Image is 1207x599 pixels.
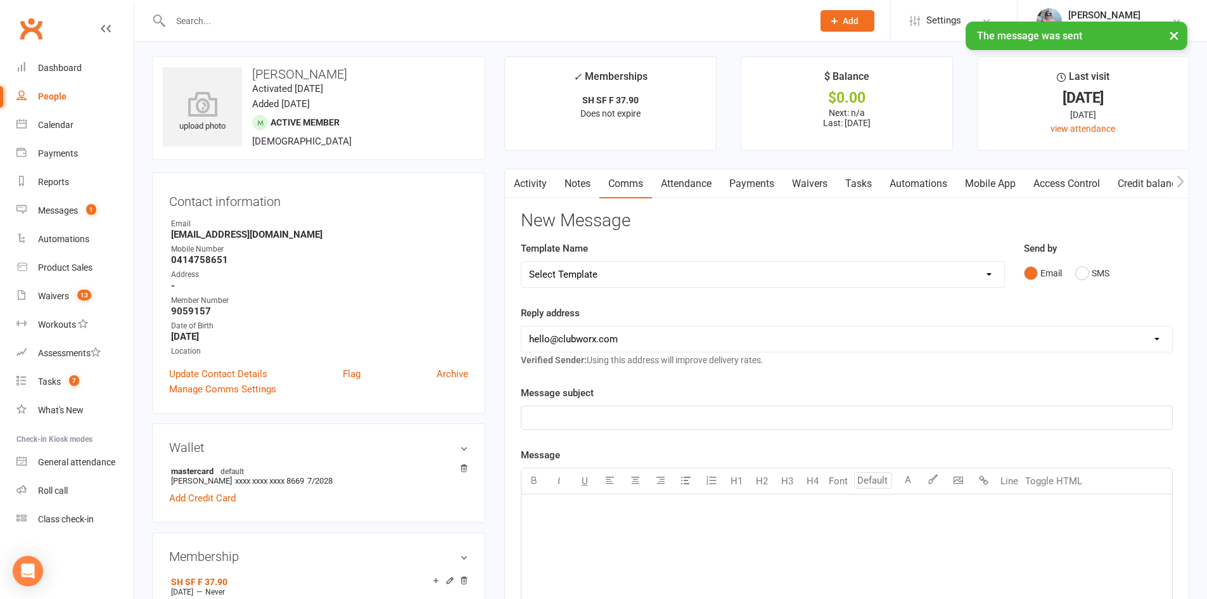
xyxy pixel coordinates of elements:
[720,169,783,198] a: Payments
[13,556,43,586] div: Open Intercom Messenger
[171,229,468,240] strong: [EMAIL_ADDRESS][DOMAIN_NAME]
[521,241,588,256] label: Template Name
[573,68,648,92] div: Memberships
[15,13,47,44] a: Clubworx
[997,468,1022,494] button: Line
[38,205,78,216] div: Messages
[800,468,826,494] button: H4
[521,211,1173,231] h3: New Message
[169,190,468,209] h3: Contact information
[821,10,874,32] button: Add
[521,355,763,365] span: Using this address will improve delivery rates.
[521,448,560,463] label: Message
[854,472,892,489] input: Default
[171,280,468,292] strong: -
[38,262,93,273] div: Product Sales
[16,339,134,368] a: Assessments
[171,331,468,342] strong: [DATE]
[437,366,468,382] a: Archive
[38,63,82,73] div: Dashboard
[169,366,267,382] a: Update Contact Details
[205,588,225,596] span: Never
[171,306,468,317] strong: 9059157
[881,169,956,198] a: Automations
[252,136,352,147] span: [DEMOGRAPHIC_DATA]
[271,117,340,127] span: Active member
[169,464,468,487] li: [PERSON_NAME]
[343,366,361,382] a: Flag
[171,243,468,255] div: Mobile Number
[38,91,67,101] div: People
[307,476,333,486] span: 7/2028
[163,91,242,133] div: upload photo
[1024,261,1062,285] button: Email
[86,204,96,215] span: 1
[16,282,134,311] a: Waivers 13
[956,169,1025,198] a: Mobile App
[824,68,869,91] div: $ Balance
[38,377,61,387] div: Tasks
[926,6,961,35] span: Settings
[783,169,836,198] a: Waivers
[16,196,134,225] a: Messages 1
[171,577,227,587] a: SH SF F 37.90
[38,291,69,301] div: Waivers
[1024,241,1057,256] label: Send by
[572,468,597,494] button: U
[169,441,468,454] h3: Wallet
[724,468,750,494] button: H1
[826,468,851,494] button: Font
[1068,21,1140,32] div: Lyf 24/7
[16,254,134,282] a: Product Sales
[163,67,475,81] h3: [PERSON_NAME]
[1163,22,1185,49] button: ×
[1037,8,1062,34] img: thumb_image1747747990.png
[77,290,91,300] span: 13
[16,505,134,534] a: Class kiosk mode
[171,269,468,281] div: Address
[989,108,1177,122] div: [DATE]
[16,168,134,196] a: Reports
[252,98,310,110] time: Added [DATE]
[753,91,941,105] div: $0.00
[843,16,859,26] span: Add
[1109,169,1191,198] a: Credit balance
[1057,68,1109,91] div: Last visit
[171,254,468,266] strong: 0414758651
[38,514,94,524] div: Class check-in
[38,319,76,330] div: Workouts
[171,345,468,357] div: Location
[16,54,134,82] a: Dashboard
[169,491,236,506] a: Add Credit Card
[582,95,639,105] strong: SH SF F 37.90
[167,12,804,30] input: Search...
[652,169,720,198] a: Attendance
[38,405,84,415] div: What's New
[521,306,580,321] label: Reply address
[38,348,101,358] div: Assessments
[69,375,79,386] span: 7
[217,466,248,476] span: default
[599,169,652,198] a: Comms
[753,108,941,128] p: Next: n/a Last: [DATE]
[989,91,1177,105] div: [DATE]
[573,71,582,83] i: ✓
[171,320,468,332] div: Date of Birth
[171,466,462,476] strong: mastercard
[1051,124,1115,134] a: view attendance
[16,311,134,339] a: Workouts
[171,218,468,230] div: Email
[16,139,134,168] a: Payments
[556,169,599,198] a: Notes
[1068,10,1140,21] div: [PERSON_NAME]
[38,177,69,187] div: Reports
[169,550,468,564] h3: Membership
[16,111,134,139] a: Calendar
[16,82,134,111] a: People
[521,385,594,401] label: Message subject
[38,148,78,158] div: Payments
[169,382,276,397] a: Manage Comms Settings
[895,468,921,494] button: A
[775,468,800,494] button: H3
[505,169,556,198] a: Activity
